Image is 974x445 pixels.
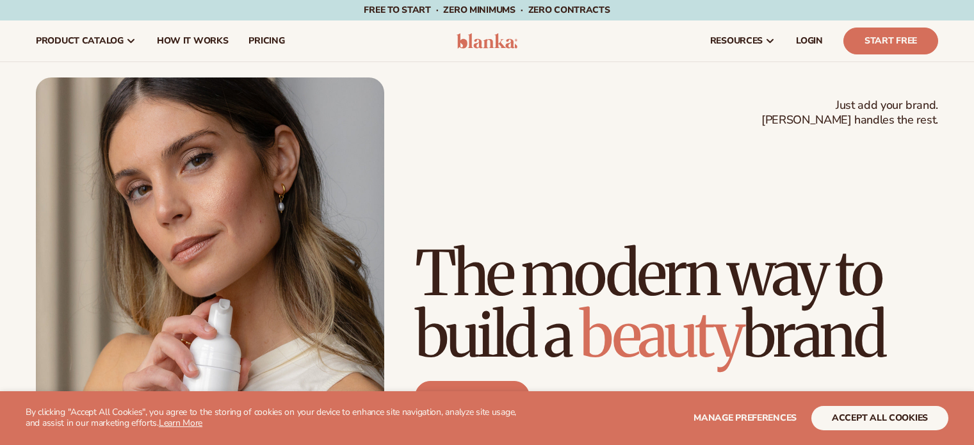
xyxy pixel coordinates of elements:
[694,412,797,424] span: Manage preferences
[364,4,610,16] span: Free to start · ZERO minimums · ZERO contracts
[26,20,147,61] a: product catalog
[786,20,833,61] a: LOGIN
[796,36,823,46] span: LOGIN
[580,296,742,373] span: beauty
[415,381,530,412] a: Start free
[415,243,938,366] h1: The modern way to build a brand
[694,406,797,430] button: Manage preferences
[147,20,239,61] a: How It Works
[157,36,229,46] span: How It Works
[843,28,938,54] a: Start Free
[811,406,948,430] button: accept all cookies
[761,98,938,128] span: Just add your brand. [PERSON_NAME] handles the rest.
[457,33,517,49] img: logo
[159,417,202,429] a: Learn More
[26,407,531,429] p: By clicking "Accept All Cookies", you agree to the storing of cookies on your device to enhance s...
[700,20,786,61] a: resources
[710,36,763,46] span: resources
[238,20,295,61] a: pricing
[248,36,284,46] span: pricing
[36,36,124,46] span: product catalog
